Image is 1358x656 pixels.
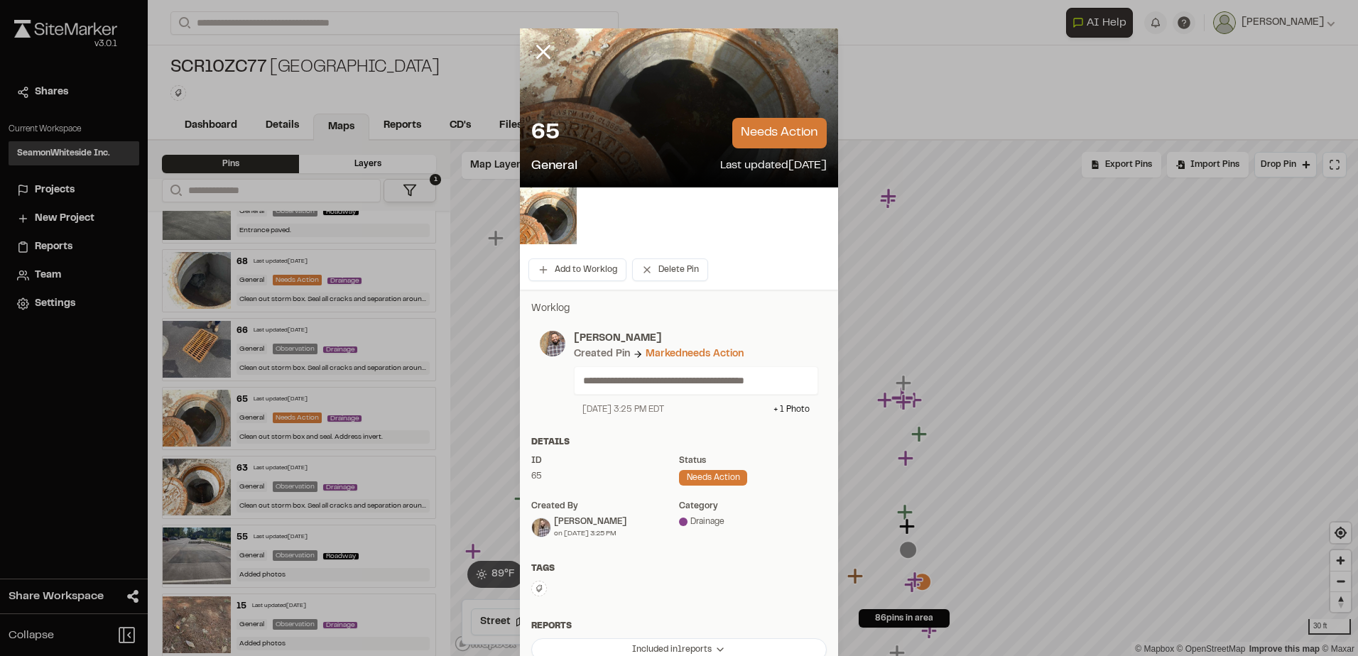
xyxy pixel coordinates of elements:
p: needs action [732,118,827,148]
p: [PERSON_NAME] [574,331,818,346]
div: Drainage [679,515,827,528]
div: needs action [679,470,747,486]
img: Stephen Hart [532,518,550,537]
div: Tags [531,562,827,575]
div: on [DATE] 3:25 PM [554,528,626,539]
p: Worklog [531,301,827,317]
div: 65 [531,470,679,483]
p: 65 [531,119,559,148]
div: Created by [531,500,679,513]
div: [DATE] 3:25 PM EDT [582,403,664,416]
div: Marked needs action [646,346,744,362]
button: Edit Tags [531,581,547,596]
div: Created Pin [574,346,630,362]
button: Delete Pin [632,258,708,281]
div: category [679,500,827,513]
div: ID [531,454,679,467]
button: Add to Worklog [528,258,626,281]
div: Status [679,454,827,467]
img: file [520,187,577,244]
div: [PERSON_NAME] [554,515,626,528]
p: Last updated [DATE] [720,157,827,176]
span: Included in 1 reports [632,643,712,656]
p: General [531,157,577,176]
div: Details [531,436,827,449]
div: + 1 Photo [773,403,810,416]
img: photo [540,331,565,356]
div: Reports [531,620,827,633]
